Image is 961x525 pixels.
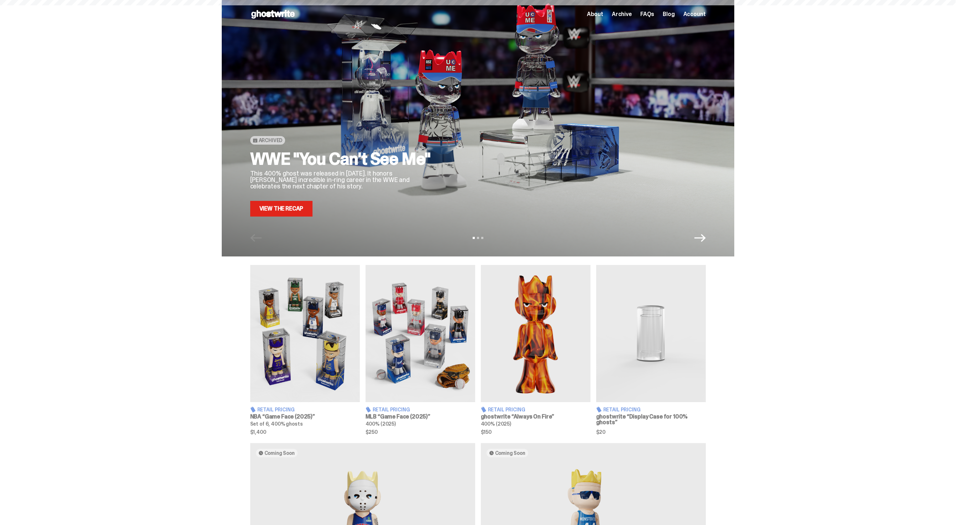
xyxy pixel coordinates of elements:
span: $1,400 [250,430,360,435]
span: 400% (2025) [481,421,511,427]
img: Display Case for 100% ghosts [596,265,706,402]
h3: MLB “Game Face (2025)” [366,414,475,420]
span: Retail Pricing [373,407,410,412]
span: Retail Pricing [257,407,295,412]
h2: WWE "You Can't See Me" [250,150,435,167]
span: Retail Pricing [488,407,525,412]
a: Game Face (2025) Retail Pricing [250,265,360,435]
p: This 400% ghost was released in [DATE]. It honors [PERSON_NAME] incredible in-ring career in the ... [250,170,435,189]
a: About [587,11,603,17]
span: $250 [366,430,475,435]
a: Account [683,11,706,17]
a: Game Face (2025) Retail Pricing [366,265,475,435]
span: Coming Soon [495,450,525,456]
img: Game Face (2025) [250,265,360,402]
a: Display Case for 100% ghosts Retail Pricing [596,265,706,435]
h3: ghostwrite “Display Case for 100% ghosts” [596,414,706,425]
h3: NBA “Game Face (2025)” [250,414,360,420]
span: Archived [259,137,283,143]
button: View slide 3 [481,237,483,239]
span: $20 [596,430,706,435]
a: View the Recap [250,201,313,217]
span: $150 [481,430,590,435]
h3: ghostwrite “Always On Fire” [481,414,590,420]
img: Always On Fire [481,265,590,402]
a: Archive [612,11,632,17]
span: Set of 6, 400% ghosts [250,421,303,427]
button: View slide 2 [477,237,479,239]
button: View slide 1 [473,237,475,239]
a: Always On Fire Retail Pricing [481,265,590,435]
a: Blog [663,11,674,17]
span: Retail Pricing [603,407,641,412]
button: Next [694,232,706,244]
span: Coming Soon [264,450,295,456]
a: FAQs [640,11,654,17]
span: 400% (2025) [366,421,396,427]
img: Game Face (2025) [366,265,475,402]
